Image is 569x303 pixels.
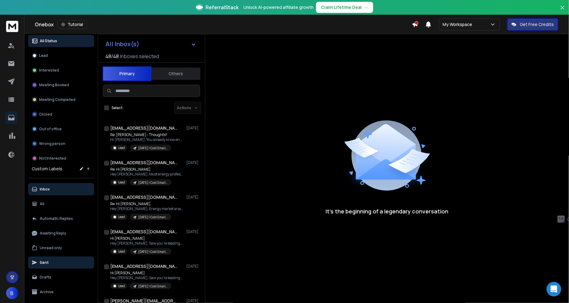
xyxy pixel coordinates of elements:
p: [DATE] | Cold Email Campaign Rogue Radar | Version 5 [138,249,168,254]
p: Lead [118,180,125,185]
p: My Workspace [443,21,475,28]
button: Out of office [28,123,94,135]
button: Claim Lifetime Deal→ [316,2,373,13]
button: Close banner [559,4,567,18]
p: Get Free Credits [520,21,554,28]
p: Re: [PERSON_NAME] - Thoughts? [110,132,184,137]
p: [DATE] [186,264,200,269]
h3: Inboxes selected [120,53,159,60]
h1: [EMAIL_ADDRESS][DOMAIN_NAME] [110,125,177,131]
span: ReferralStack [206,4,239,11]
button: Primary [103,66,151,81]
p: Unlock AI-powered affiliate growth [243,4,314,10]
h1: All Inbox(s) [105,41,139,47]
p: Hi [PERSON_NAME] [110,236,184,241]
button: Inbox [28,183,94,195]
button: Interested [28,64,94,76]
p: Lead [118,215,125,219]
p: [DATE] [186,160,200,165]
h1: [EMAIL_ADDRESS][DOMAIN_NAME] [110,229,177,235]
p: All Status [40,39,57,43]
p: Lead [39,53,48,58]
p: Closed [39,112,52,117]
p: Archive [40,290,54,294]
button: Automatic Replies [28,212,94,225]
button: Awaiting Reply [28,227,94,239]
p: Re: Hi [PERSON_NAME] [110,167,184,172]
p: Awaiting Reply [40,231,66,236]
button: Not Interested [28,152,94,164]
button: Drafts [28,271,94,283]
p: Interested [39,68,59,73]
p: Hi [PERSON_NAME], You already know energy [110,137,184,142]
p: Not Interested [39,156,66,161]
p: Re: Hi [PERSON_NAME] [110,201,184,206]
p: Lead [118,146,125,150]
p: Meeting Completed [39,97,75,102]
button: Others [151,67,200,80]
p: [DATE] [186,229,200,234]
p: Lead [118,284,125,288]
div: Open Intercom Messenger [547,282,561,297]
p: All [40,201,44,206]
h1: [EMAIL_ADDRESS][DOMAIN_NAME] [110,194,177,200]
p: Out of office [39,127,62,131]
h1: [EMAIL_ADDRESS][DOMAIN_NAME] [110,160,177,166]
button: Get Free Credits [507,18,558,31]
p: [DATE] [186,126,200,131]
p: Lead [118,249,125,254]
p: [DATE] | Cold Email Campaign Rogue Radar | Version 5 [138,180,168,185]
p: It’s the beginning of a legendary conversation [326,207,449,216]
div: Onebox [35,20,412,29]
button: Archive [28,286,94,298]
button: All Status [28,35,94,47]
label: Select [111,105,122,110]
h1: [EMAIL_ADDRESS][DOMAIN_NAME] [110,263,177,269]
button: Sent [28,257,94,269]
p: Hey [PERSON_NAME], Energy market analysis doesn’t [110,206,184,211]
button: Tutorial [57,20,87,29]
button: Meeting Completed [28,94,94,106]
span: → [364,4,368,10]
p: Inbox [40,187,50,192]
p: Hi [PERSON_NAME] [110,271,184,275]
p: Automatic Replies [40,216,73,221]
button: Wrong person [28,138,94,150]
button: Unread only [28,242,94,254]
p: Hey [PERSON_NAME], Saw you’re leading the [110,275,184,280]
button: B [6,287,18,299]
p: [DATE] | Cold Email Campaign Rogue Radar | Version 5 [138,284,168,289]
p: Unread only [40,246,62,250]
button: Closed [28,108,94,120]
p: Meeting Booked [39,83,69,87]
p: [DATE] | Cold Email Campaign Rogue Radar | Version 4 [138,146,168,150]
button: All [28,198,94,210]
button: Meeting Booked [28,79,94,91]
button: All Inbox(s) [100,38,201,50]
button: Lead [28,50,94,62]
p: [DATE] | Cold Email Campaign Rogue Radar | Version 4 [138,215,168,220]
p: Wrong person [39,141,65,146]
p: Sent [40,260,49,265]
p: Hey [PERSON_NAME], Most energy professionals I [110,172,184,177]
p: Hey [PERSON_NAME], Saw you’re leading the [110,241,184,246]
h3: Custom Labels [32,166,62,172]
p: Drafts [40,275,51,280]
p: [DATE] [186,195,200,200]
span: 48 / 48 [105,53,119,60]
